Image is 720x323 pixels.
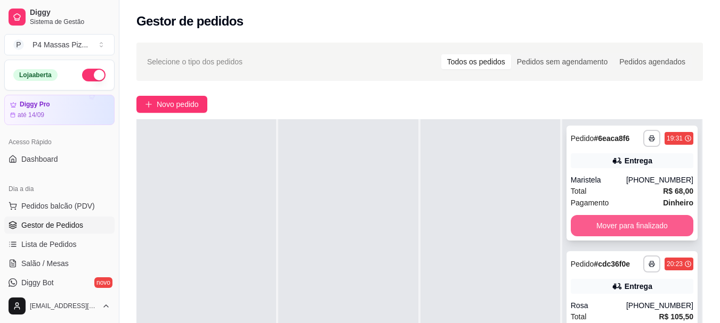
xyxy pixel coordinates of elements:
span: Pedido [571,134,594,143]
span: Gestor de Pedidos [21,220,83,230]
a: Lista de Pedidos [4,236,115,253]
div: Entrega [625,281,652,292]
span: Dashboard [21,154,58,164]
strong: R$ 68,00 [663,187,693,195]
span: Novo pedido [157,98,199,110]
button: Novo pedido [136,96,207,113]
strong: Dinheiro [663,198,693,207]
span: Selecione o tipo dos pedidos [147,56,242,68]
div: Maristela [571,175,626,185]
div: 20:23 [667,260,683,268]
div: Todos os pedidos [441,54,511,69]
button: Alterar Status [82,69,106,81]
div: Acesso Rápido [4,134,115,151]
a: Diggy Botnovo [4,274,115,291]
a: DiggySistema de Gestão [4,4,115,30]
a: Dashboard [4,151,115,168]
div: Rosa [571,300,626,311]
span: Pedido [571,260,594,268]
strong: R$ 105,50 [659,312,693,321]
button: Mover para finalizado [571,215,693,236]
span: plus [145,101,152,108]
article: Diggy Pro [20,101,50,109]
button: Select a team [4,34,115,55]
div: 19:31 [667,134,683,143]
a: Diggy Proaté 14/09 [4,95,115,125]
div: [PHONE_NUMBER] [626,175,693,185]
div: Dia a dia [4,180,115,197]
strong: # cdc36f0e [594,260,630,268]
div: Pedidos agendados [613,54,691,69]
div: [PHONE_NUMBER] [626,300,693,311]
span: Total [571,311,587,322]
span: Pedidos balcão (PDV) [21,201,95,211]
article: até 14/09 [18,111,44,119]
button: Pedidos balcão (PDV) [4,197,115,214]
span: P [13,39,24,50]
a: Gestor de Pedidos [4,217,115,234]
span: Pagamento [571,197,609,209]
div: Pedidos sem agendamento [511,54,613,69]
div: P4 Massas Piz ... [33,39,88,50]
div: Loja aberta [13,69,58,81]
h2: Gestor de pedidos [136,13,244,30]
span: Diggy Bot [21,277,54,288]
div: Entrega [625,155,652,166]
strong: # 6eaca8f6 [594,134,629,143]
span: [EMAIL_ADDRESS][DOMAIN_NAME] [30,302,98,310]
span: Lista de Pedidos [21,239,77,250]
span: Salão / Mesas [21,258,69,269]
button: [EMAIL_ADDRESS][DOMAIN_NAME] [4,293,115,319]
span: Total [571,185,587,197]
span: Diggy [30,8,110,18]
a: Salão / Mesas [4,255,115,272]
span: Sistema de Gestão [30,18,110,26]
